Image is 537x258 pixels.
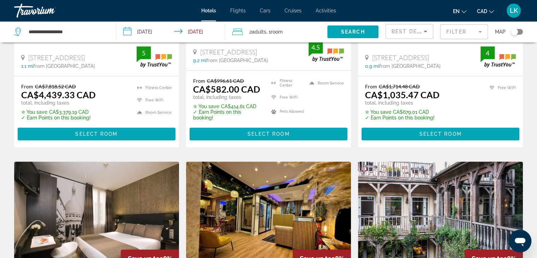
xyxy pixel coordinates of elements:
span: ✮ You save [21,109,47,115]
span: LK [510,7,518,14]
button: Select Room [190,128,347,140]
p: total, including taxes [21,100,96,106]
button: Search [327,25,378,38]
img: trustyou-badge.svg [309,41,344,61]
span: 0.9 mi [365,63,379,69]
span: 2 [249,27,266,37]
button: Change language [453,6,466,16]
li: Free WiFi [268,92,306,102]
img: trustyou-badge.svg [137,46,172,67]
span: Adults [252,29,266,35]
li: Free WiFi [486,83,516,92]
span: en [453,8,460,14]
a: Select Room [362,129,519,137]
li: Room Service [306,78,344,88]
span: Best Deals [392,29,428,34]
span: 1.1 mi [21,63,34,69]
span: ✮ You save [365,109,391,115]
span: Select Room [419,131,461,137]
p: CA$679.01 CAD [365,109,440,115]
li: Free WiFi [133,96,172,105]
del: CA$7,818.52 CAD [35,83,76,89]
button: Select Room [18,128,175,140]
a: Cruises [285,8,302,13]
p: ✓ Earn Points on this booking! [193,109,262,121]
iframe: Button to launch messaging window [509,230,531,252]
span: [STREET_ADDRESS] [28,54,85,61]
span: from [GEOGRAPHIC_DATA] [207,58,268,63]
p: total, including taxes [365,100,440,106]
button: Select Room [362,128,519,140]
span: 9.2 mi [193,58,207,63]
ins: CA$1,035.47 CAD [365,89,440,100]
ins: CA$582.00 CAD [193,84,260,94]
a: Activities [316,8,336,13]
span: , 1 [266,27,283,37]
a: Hotels [201,8,216,13]
span: From [193,78,205,84]
span: from [GEOGRAPHIC_DATA] [379,63,441,69]
span: Map [495,27,506,37]
div: 4 [481,49,495,57]
ins: CA$4,439.33 CAD [21,89,96,100]
div: 5 [137,49,151,57]
button: Filter [440,24,488,40]
button: Change currency [477,6,494,16]
span: [STREET_ADDRESS] [200,48,257,56]
li: Fitness Center [133,83,172,92]
a: Travorium [14,1,85,20]
mat-select: Sort by [392,27,427,36]
a: Select Room [190,129,347,137]
span: Search [341,29,365,35]
span: Select Room [247,131,290,137]
button: Toggle map [506,29,523,35]
div: 4.5 [309,43,323,52]
p: CA$3,379.19 CAD [21,109,96,115]
p: CA$414.61 CAD [193,104,262,109]
del: CA$1,714.48 CAD [379,83,420,89]
span: [STREET_ADDRESS] [372,54,429,61]
del: CA$996.61 CAD [207,78,244,84]
li: Room Service [133,108,172,117]
span: from [GEOGRAPHIC_DATA] [34,63,95,69]
a: Flights [230,8,246,13]
span: From [365,83,377,89]
img: trustyou-badge.svg [481,46,516,67]
span: Room [271,29,283,35]
p: ✓ Earn Points on this booking! [365,115,440,121]
span: Select Room [75,131,118,137]
button: Check-in date: Nov 26, 2025 Check-out date: Nov 30, 2025 [116,21,225,42]
a: Cars [260,8,270,13]
span: CAD [477,8,487,14]
span: From [21,83,33,89]
li: Pets Allowed [268,106,306,117]
button: Travelers: 2 adults, 0 children [225,21,327,42]
li: Fitness Center [268,78,306,88]
p: ✓ Earn Points on this booking! [21,115,96,121]
button: User Menu [505,3,523,18]
p: total, including taxes [193,94,262,100]
a: Select Room [18,129,175,137]
span: ✮ You save [193,104,219,109]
